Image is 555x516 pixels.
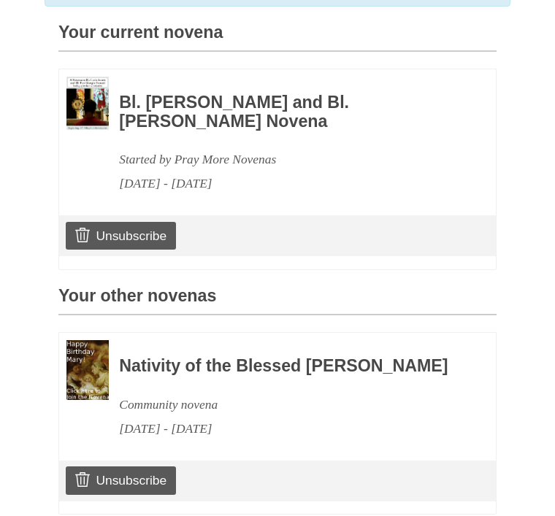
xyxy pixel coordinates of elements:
h3: Bl. [PERSON_NAME] and Bl. [PERSON_NAME] Novena [119,93,456,131]
div: [DATE] - [DATE] [119,417,456,441]
div: [DATE] - [DATE] [119,172,456,196]
h3: Nativity of the Blessed [PERSON_NAME] [119,357,456,376]
img: Novena image [66,77,109,130]
img: Novena image [66,340,109,400]
div: Community novena [119,393,456,417]
a: Unsubscribe [66,222,176,250]
h3: Your other novenas [58,287,497,315]
h3: Your current novena [58,23,497,52]
a: Unsubscribe [66,466,176,494]
div: Started by Pray More Novenas [119,147,456,172]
